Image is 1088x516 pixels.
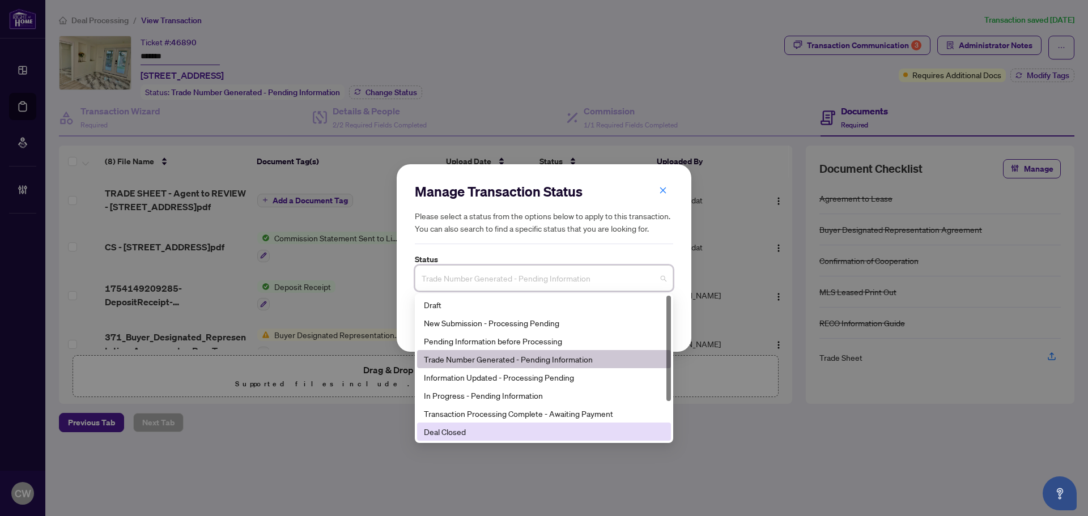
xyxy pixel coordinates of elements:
div: Pending Information before Processing [417,332,671,350]
div: Deal Closed [417,423,671,441]
h2: Manage Transaction Status [415,182,673,201]
div: Deal Closed [424,425,664,438]
h5: Please select a status from the options below to apply to this transaction. You can also search t... [415,210,673,234]
div: Trade Number Generated - Pending Information [417,350,671,368]
div: Information Updated - Processing Pending [424,371,664,383]
button: Open asap [1043,476,1077,510]
label: Status [415,253,673,266]
div: New Submission - Processing Pending [417,314,671,332]
span: close [659,186,667,194]
div: Trade Number Generated - Pending Information [424,353,664,365]
span: Trade Number Generated - Pending Information [422,267,666,289]
div: Draft [424,298,664,311]
div: New Submission - Processing Pending [424,317,664,329]
div: Draft [417,296,671,314]
div: Information Updated - Processing Pending [417,368,671,386]
div: Pending Information before Processing [424,335,664,347]
div: In Progress - Pending Information [424,389,664,402]
div: In Progress - Pending Information [417,386,671,404]
div: Transaction Processing Complete - Awaiting Payment [417,404,671,423]
div: Transaction Processing Complete - Awaiting Payment [424,407,664,420]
